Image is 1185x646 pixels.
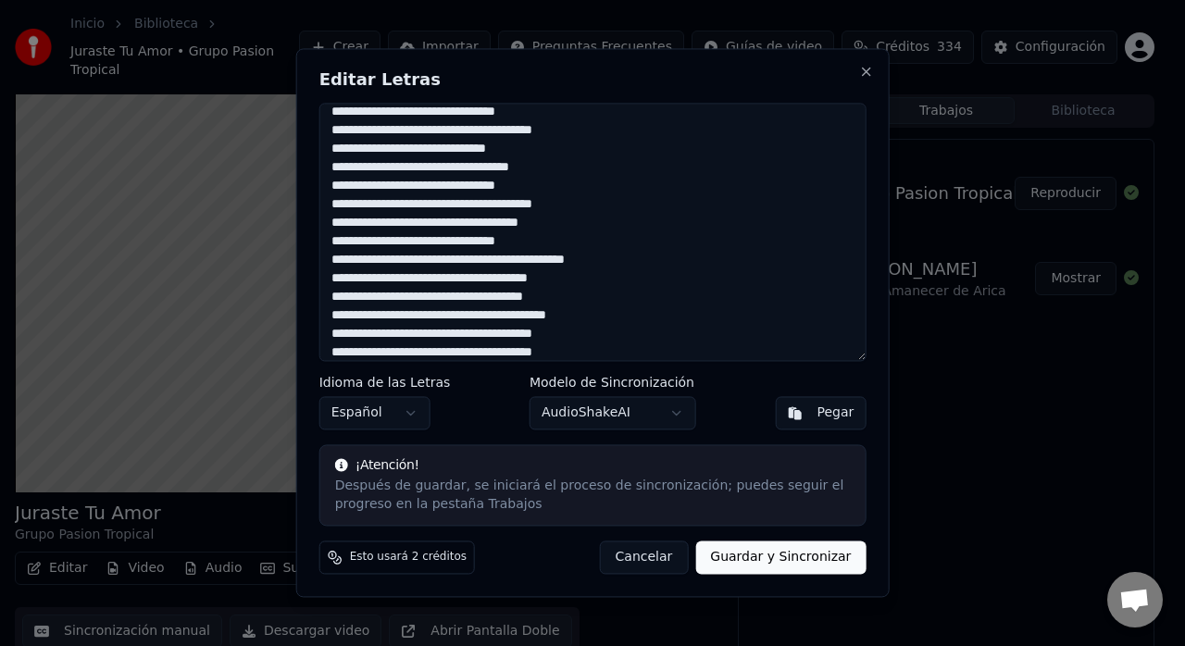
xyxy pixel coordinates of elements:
label: Modelo de Sincronización [530,377,696,390]
button: Pegar [776,397,867,430]
h2: Editar Letras [319,71,867,88]
div: Pegar [817,404,854,423]
button: Cancelar [600,541,689,575]
div: ¡Atención! [335,457,851,476]
div: Después de guardar, se iniciará el proceso de sincronización; puedes seguir el progreso en la pes... [335,478,851,515]
span: Esto usará 2 créditos [350,551,467,565]
label: Idioma de las Letras [319,377,451,390]
button: Guardar y Sincronizar [695,541,866,575]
